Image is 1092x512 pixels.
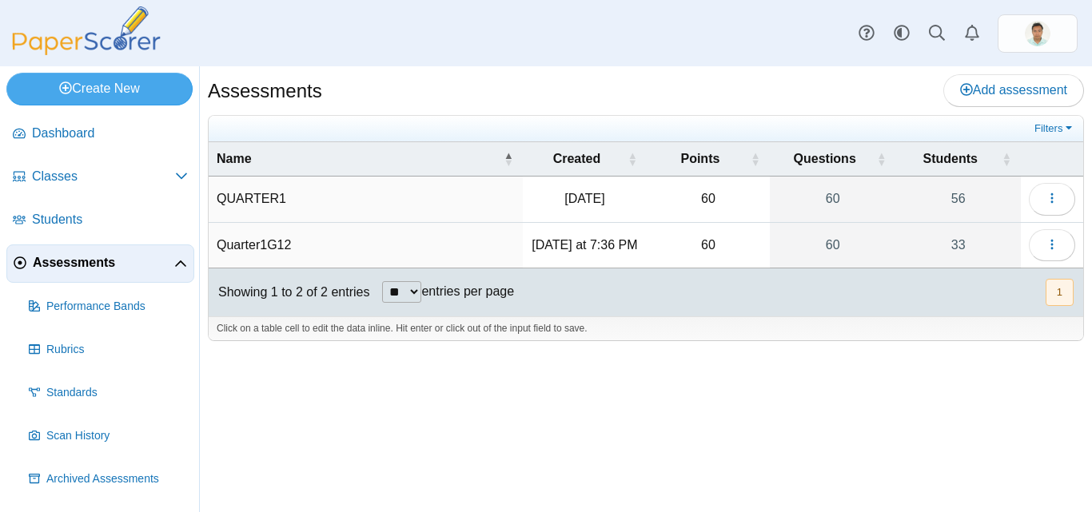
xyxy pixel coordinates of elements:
span: Created [553,152,601,165]
a: 56 [896,177,1021,221]
a: Dashboard [6,115,194,153]
a: PaperScorer [6,44,166,58]
span: Assessments [33,254,174,272]
a: Alerts [955,16,990,51]
span: Standards [46,385,188,401]
a: Archived Assessments [22,460,194,498]
button: 1 [1046,279,1074,305]
time: Aug 24, 2025 at 7:36 PM [532,238,637,252]
td: 60 [647,223,770,268]
span: Performance Bands [46,299,188,315]
img: PaperScorer [6,6,166,55]
a: Create New [6,73,193,105]
a: Add assessment [943,74,1084,106]
a: Students [6,201,194,240]
a: Assessments [6,244,194,283]
span: Points [680,152,719,165]
td: QUARTER1 [209,177,523,222]
span: Students [923,152,978,165]
a: Performance Bands [22,288,194,326]
td: Quarter1G12 [209,223,523,268]
label: entries per page [421,284,514,298]
a: 33 [896,223,1021,268]
span: Add assessment [960,83,1067,97]
span: Questions [794,152,856,165]
span: Rubrics [46,342,188,358]
span: Students [32,211,188,228]
div: Showing 1 to 2 of 2 entries [209,268,369,316]
span: Questions : Activate to sort [877,142,887,176]
a: Scan History [22,417,194,455]
a: 60 [770,223,896,268]
time: Aug 20, 2025 at 4:03 PM [564,192,604,205]
span: Classes [32,168,175,185]
span: Dashboard [32,125,188,142]
span: Name : Activate to invert sorting [504,142,513,176]
a: Rubrics [22,331,194,369]
span: Points : Activate to sort [751,142,760,176]
span: Students : Activate to sort [1002,142,1011,176]
span: Created : Activate to sort [628,142,637,176]
img: ps.qM1w65xjLpOGVUdR [1025,21,1050,46]
nav: pagination [1044,279,1074,305]
a: Standards [22,374,194,412]
td: 60 [647,177,770,222]
a: Filters [1030,121,1079,137]
div: Click on a table cell to edit the data inline. Hit enter or click out of the input field to save. [209,316,1083,340]
span: Archived Assessments [46,471,188,487]
a: ps.qM1w65xjLpOGVUdR [998,14,1078,53]
a: 60 [770,177,896,221]
span: Name [217,152,252,165]
span: adonis maynard pilongo [1025,21,1050,46]
span: Scan History [46,428,188,444]
h1: Assessments [208,77,322,105]
a: Classes [6,158,194,196]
